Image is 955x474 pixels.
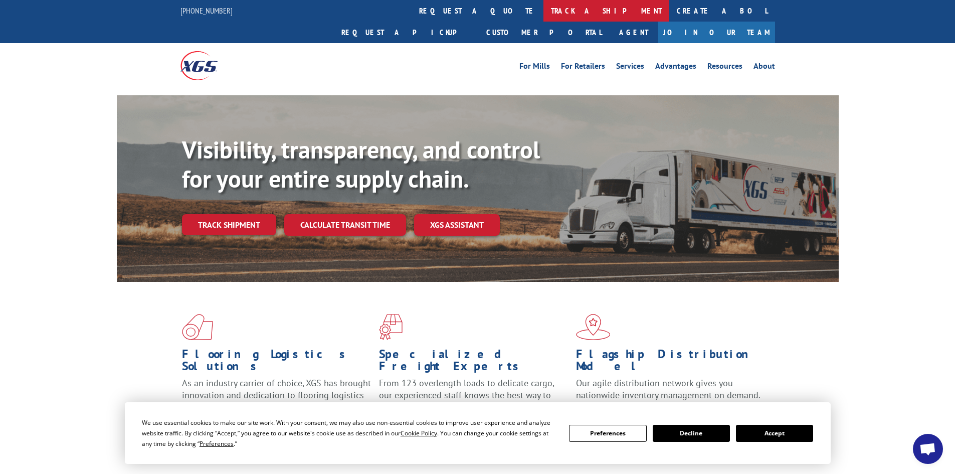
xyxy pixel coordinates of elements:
[576,314,611,340] img: xgs-icon-flagship-distribution-model-red
[753,62,775,73] a: About
[180,6,233,16] a: [PHONE_NUMBER]
[379,314,403,340] img: xgs-icon-focused-on-flooring-red
[414,214,500,236] a: XGS ASSISTANT
[200,439,234,448] span: Preferences
[182,214,276,235] a: Track shipment
[707,62,742,73] a: Resources
[125,402,831,464] div: Cookie Consent Prompt
[561,62,605,73] a: For Retailers
[142,417,557,449] div: We use essential cookies to make our site work. With your consent, we may also use non-essential ...
[653,425,730,442] button: Decline
[658,22,775,43] a: Join Our Team
[655,62,696,73] a: Advantages
[609,22,658,43] a: Agent
[576,348,766,377] h1: Flagship Distribution Model
[569,425,646,442] button: Preferences
[182,377,371,413] span: As an industry carrier of choice, XGS has brought innovation and dedication to flooring logistics...
[616,62,644,73] a: Services
[284,214,406,236] a: Calculate transit time
[576,377,760,401] span: Our agile distribution network gives you nationwide inventory management on demand.
[519,62,550,73] a: For Mills
[479,22,609,43] a: Customer Portal
[182,134,540,194] b: Visibility, transparency, and control for your entire supply chain.
[913,434,943,464] div: Open chat
[182,348,371,377] h1: Flooring Logistics Solutions
[736,425,813,442] button: Accept
[401,429,437,437] span: Cookie Policy
[379,348,568,377] h1: Specialized Freight Experts
[334,22,479,43] a: Request a pickup
[182,314,213,340] img: xgs-icon-total-supply-chain-intelligence-red
[379,377,568,422] p: From 123 overlength loads to delicate cargo, our experienced staff knows the best way to move you...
